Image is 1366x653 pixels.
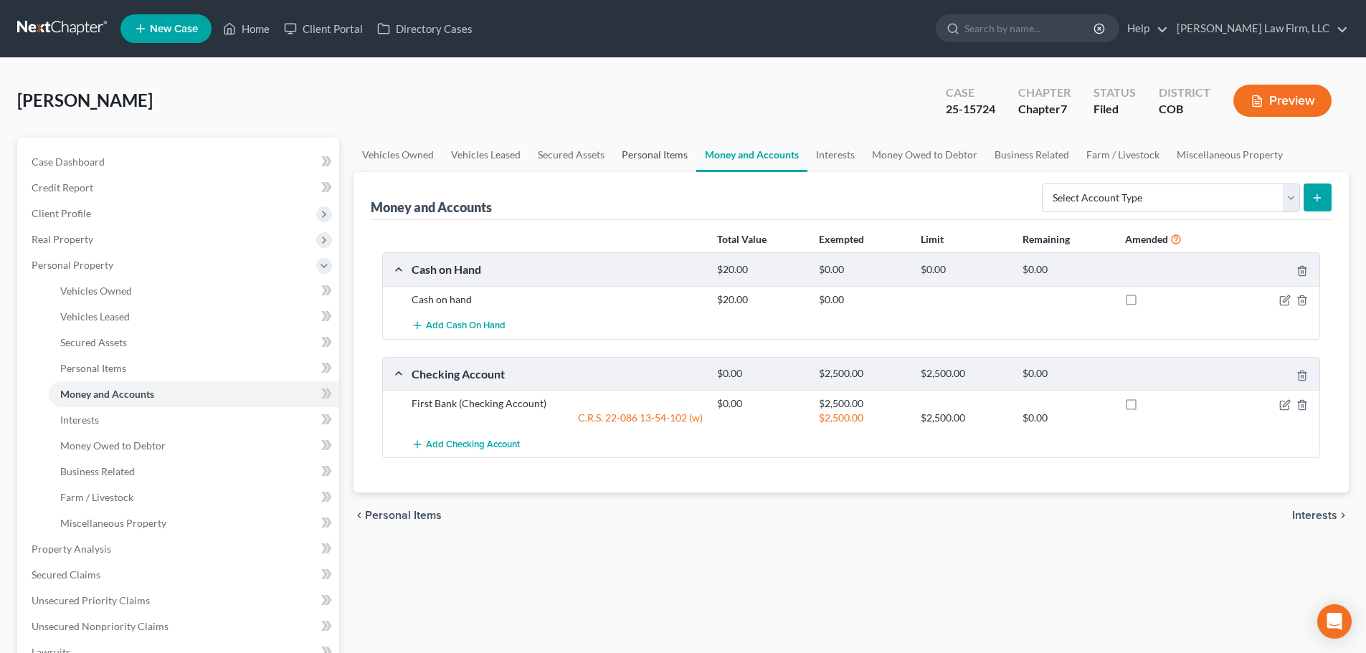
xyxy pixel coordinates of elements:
[60,362,126,374] span: Personal Items
[1018,85,1071,101] div: Chapter
[863,138,986,172] a: Money Owed to Debtor
[710,292,812,307] div: $20.00
[17,90,153,110] span: [PERSON_NAME]
[710,263,812,277] div: $20.00
[60,517,166,529] span: Miscellaneous Property
[49,510,339,536] a: Miscellaneous Property
[20,175,339,201] a: Credit Report
[1233,85,1332,117] button: Preview
[32,207,91,219] span: Client Profile
[20,614,339,639] a: Unsecured Nonpriority Claims
[20,588,339,614] a: Unsecured Priority Claims
[412,313,506,339] button: Add Cash on Hand
[1125,233,1168,245] strong: Amended
[404,396,710,411] div: First Bank (Checking Account)
[32,594,150,606] span: Unsecured Priority Claims
[1078,138,1168,172] a: Farm / Livestock
[404,366,710,381] div: Checking Account
[371,199,492,216] div: Money and Accounts
[60,491,133,503] span: Farm / Livestock
[1015,263,1117,277] div: $0.00
[365,510,442,521] span: Personal Items
[921,233,944,245] strong: Limit
[49,304,339,330] a: Vehicles Leased
[20,536,339,562] a: Property Analysis
[60,465,135,477] span: Business Related
[1170,16,1348,42] a: [PERSON_NAME] Law Firm, LLC
[354,510,442,521] button: chevron_left Personal Items
[404,262,710,277] div: Cash on Hand
[60,388,154,400] span: Money and Accounts
[20,149,339,175] a: Case Dashboard
[49,330,339,356] a: Secured Assets
[49,433,339,459] a: Money Owed to Debtor
[442,138,529,172] a: Vehicles Leased
[32,620,169,632] span: Unsecured Nonpriority Claims
[914,263,1015,277] div: $0.00
[277,16,370,42] a: Client Portal
[946,85,995,101] div: Case
[812,292,914,307] div: $0.00
[964,15,1096,42] input: Search by name...
[1015,367,1117,381] div: $0.00
[404,292,710,307] div: Cash on hand
[354,138,442,172] a: Vehicles Owned
[1292,510,1349,521] button: Interests chevron_right
[1094,101,1136,118] div: Filed
[529,138,613,172] a: Secured Assets
[812,263,914,277] div: $0.00
[710,396,812,411] div: $0.00
[1168,138,1291,172] a: Miscellaneous Property
[32,233,93,245] span: Real Property
[150,24,198,34] span: New Case
[49,356,339,381] a: Personal Items
[986,138,1078,172] a: Business Related
[613,138,696,172] a: Personal Items
[914,411,1015,425] div: $2,500.00
[370,16,480,42] a: Directory Cases
[1094,85,1136,101] div: Status
[717,233,767,245] strong: Total Value
[1023,233,1070,245] strong: Remaining
[812,396,914,411] div: $2,500.00
[807,138,863,172] a: Interests
[1061,102,1067,115] span: 7
[60,414,99,426] span: Interests
[1317,604,1352,639] div: Open Intercom Messenger
[32,156,105,168] span: Case Dashboard
[710,367,812,381] div: $0.00
[1120,16,1168,42] a: Help
[1159,101,1210,118] div: COB
[404,411,710,425] div: C.R.S. 22-086 13-54-102 (w)
[216,16,277,42] a: Home
[426,439,520,450] span: Add Checking Account
[49,485,339,510] a: Farm / Livestock
[819,233,864,245] strong: Exempted
[812,367,914,381] div: $2,500.00
[354,510,365,521] i: chevron_left
[812,411,914,425] div: $2,500.00
[32,568,100,581] span: Secured Claims
[1015,411,1117,425] div: $0.00
[20,562,339,588] a: Secured Claims
[32,543,111,555] span: Property Analysis
[696,138,807,172] a: Money and Accounts
[49,459,339,485] a: Business Related
[946,101,995,118] div: 25-15724
[49,407,339,433] a: Interests
[1292,510,1337,521] span: Interests
[1018,101,1071,118] div: Chapter
[49,278,339,304] a: Vehicles Owned
[1337,510,1349,521] i: chevron_right
[60,285,132,297] span: Vehicles Owned
[60,439,166,452] span: Money Owed to Debtor
[412,431,520,457] button: Add Checking Account
[914,367,1015,381] div: $2,500.00
[426,320,506,332] span: Add Cash on Hand
[1159,85,1210,101] div: District
[60,310,130,323] span: Vehicles Leased
[49,381,339,407] a: Money and Accounts
[32,259,113,271] span: Personal Property
[32,181,93,194] span: Credit Report
[60,336,127,348] span: Secured Assets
